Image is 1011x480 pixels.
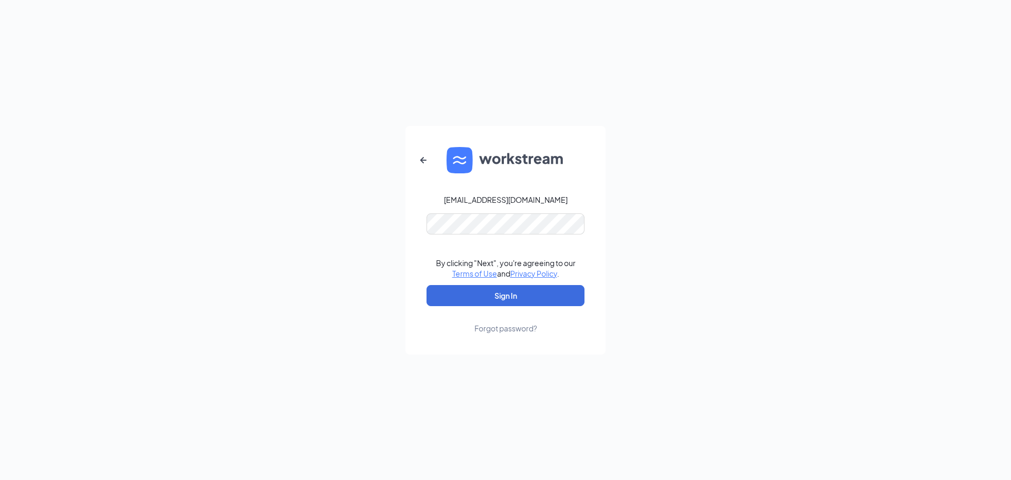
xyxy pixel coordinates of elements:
[417,154,430,166] svg: ArrowLeftNew
[444,194,568,205] div: [EMAIL_ADDRESS][DOMAIN_NAME]
[411,148,436,173] button: ArrowLeftNew
[436,258,576,279] div: By clicking "Next", you're agreeing to our and .
[474,323,537,334] div: Forgot password?
[447,147,564,173] img: WS logo and Workstream text
[452,269,497,278] a: Terms of Use
[474,306,537,334] a: Forgot password?
[510,269,557,278] a: Privacy Policy
[427,285,584,306] button: Sign In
